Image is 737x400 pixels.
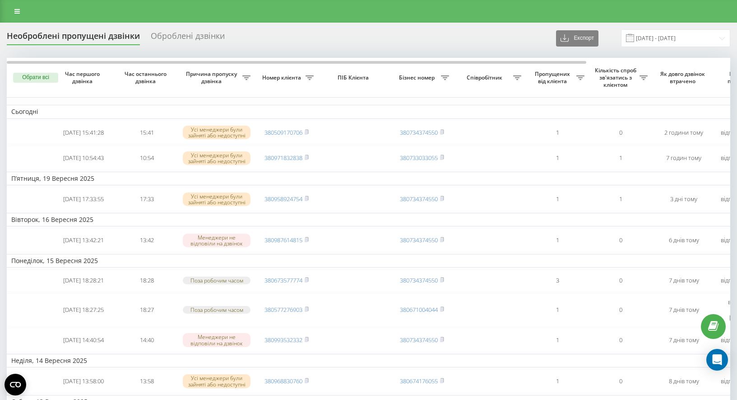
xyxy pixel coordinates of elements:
a: 380734374550 [400,276,438,284]
a: 380993532332 [264,336,302,344]
a: 380733033055 [400,154,438,162]
td: 8 днів тому [652,369,715,393]
a: 380509170706 [264,128,302,136]
a: 380577276903 [264,306,302,314]
td: 6 днів тому [652,228,715,252]
td: 0 [589,369,652,393]
td: [DATE] 14:40:54 [52,328,115,352]
a: 380734374550 [400,336,438,344]
td: 1 [526,146,589,170]
span: Причина пропуску дзвінка [183,71,242,85]
td: 0 [589,328,652,352]
td: 17:33 [115,187,178,211]
button: Обрати всі [13,73,58,83]
td: 14:40 [115,328,178,352]
div: Оброблені дзвінки [151,31,225,45]
td: 1 [589,187,652,211]
a: 380671004044 [400,306,438,314]
td: 1 [526,369,589,393]
td: [DATE] 17:33:55 [52,187,115,211]
span: Кількість спроб зв'язатись з клієнтом [593,67,640,88]
td: [DATE] 18:27:25 [52,293,115,326]
div: Необроблені пропущені дзвінки [7,31,140,45]
a: 380674176055 [400,377,438,385]
td: 0 [589,293,652,326]
td: [DATE] 15:41:28 [52,121,115,145]
a: 380734374550 [400,236,438,244]
td: 1 [526,293,589,326]
button: Експорт [556,30,598,47]
td: [DATE] 10:54:43 [52,146,115,170]
span: ПІБ Клієнта [326,74,383,81]
div: Усі менеджери були зайняті або недоступні [183,151,250,165]
td: 7 годин тому [652,146,715,170]
div: Open Intercom Messenger [706,349,728,371]
div: Поза робочим часом [183,306,250,314]
td: 18:28 [115,269,178,292]
a: 380971832838 [264,154,302,162]
td: [DATE] 13:42:21 [52,228,115,252]
td: 7 днів тому [652,328,715,352]
td: 0 [589,121,652,145]
div: Усі менеджери були зайняті або недоступні [183,193,250,206]
td: 3 дні тому [652,187,715,211]
td: 0 [589,269,652,292]
td: 10:54 [115,146,178,170]
span: Номер клієнта [260,74,306,81]
td: 1 [526,187,589,211]
td: [DATE] 13:58:00 [52,369,115,393]
div: Менеджери не відповіли на дзвінок [183,333,250,347]
td: [DATE] 18:28:21 [52,269,115,292]
span: Час першого дзвінка [59,71,108,85]
span: Бізнес номер [395,74,441,81]
div: Усі менеджери були зайняті або недоступні [183,126,250,139]
td: 1 [526,328,589,352]
a: 380987614815 [264,236,302,244]
td: 7 днів тому [652,293,715,326]
td: 2 години тому [652,121,715,145]
td: 0 [589,228,652,252]
div: Менеджери не відповіли на дзвінок [183,234,250,247]
span: Як довго дзвінок втрачено [659,71,708,85]
span: Пропущених від клієнта [530,71,576,85]
a: 380734374550 [400,195,438,203]
td: 3 [526,269,589,292]
td: 13:42 [115,228,178,252]
td: 1 [589,146,652,170]
td: 15:41 [115,121,178,145]
a: 380734374550 [400,128,438,136]
td: 1 [526,228,589,252]
td: 1 [526,121,589,145]
a: 380673577774 [264,276,302,284]
td: 18:27 [115,293,178,326]
div: Усі менеджери були зайняті або недоступні [183,374,250,388]
a: 380958924754 [264,195,302,203]
span: Співробітник [458,74,513,81]
a: 380968830760 [264,377,302,385]
td: 13:58 [115,369,178,393]
td: 7 днів тому [652,269,715,292]
div: Поза робочим часом [183,277,250,284]
button: Open CMP widget [5,374,26,395]
span: Час останнього дзвінка [122,71,171,85]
